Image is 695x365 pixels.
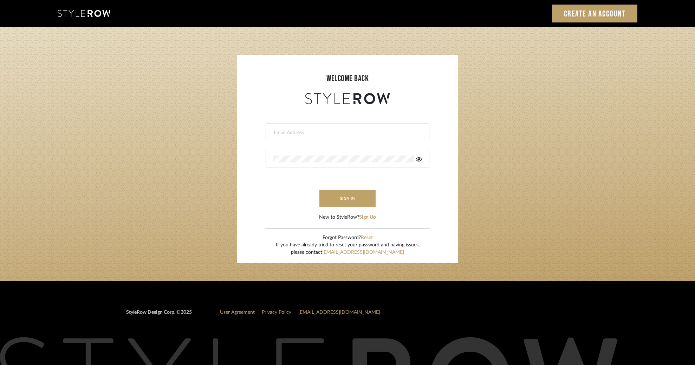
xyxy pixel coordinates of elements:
[361,234,373,241] button: Reset
[276,234,420,241] div: Forgot Password?
[319,214,376,221] div: New to StyleRow?
[552,5,638,22] a: Create an Account
[126,309,192,322] div: StyleRow Design Corp. ©2025
[322,250,404,255] a: [EMAIL_ADDRESS][DOMAIN_NAME]
[276,241,420,256] div: If you have already tried to reset your password and having issues, please contact
[298,310,380,315] a: [EMAIL_ADDRESS][DOMAIN_NAME]
[262,310,291,315] a: Privacy Policy
[244,72,451,85] div: welcome back
[359,214,376,221] button: Sign Up
[319,190,376,207] button: sign in
[273,129,420,136] input: Email Address
[220,310,255,315] a: User Agreement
